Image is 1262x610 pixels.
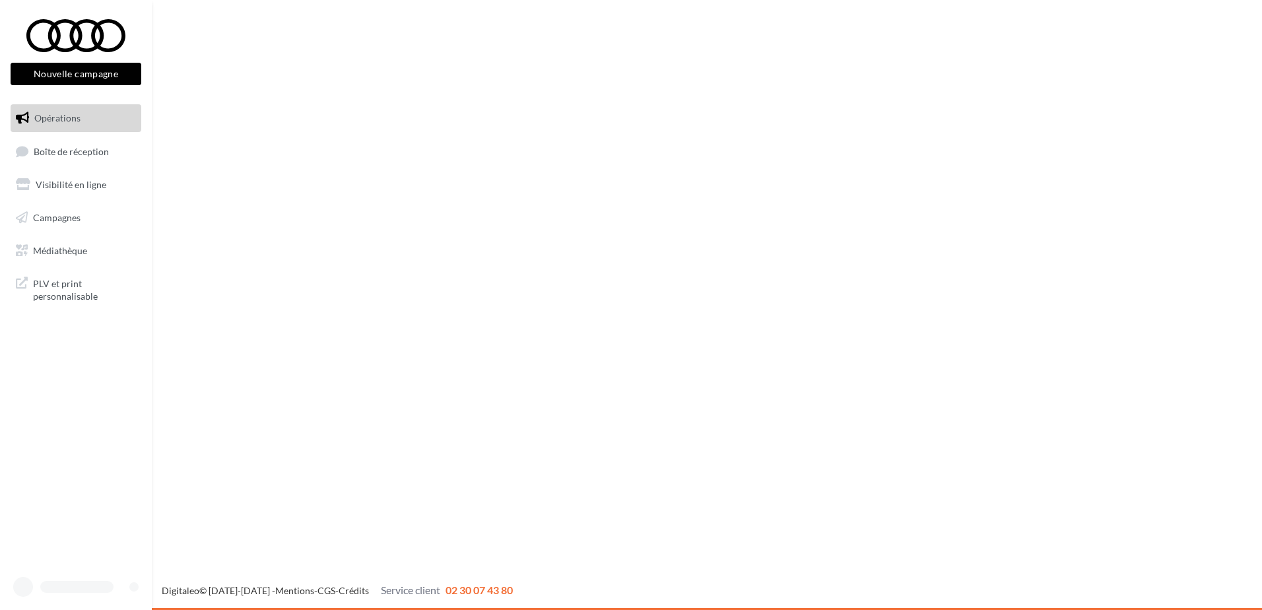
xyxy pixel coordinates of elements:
a: Digitaleo [162,585,199,596]
span: Boîte de réception [34,145,109,156]
span: 02 30 07 43 80 [446,584,513,596]
button: Nouvelle campagne [11,63,141,85]
a: PLV et print personnalisable [8,269,144,308]
a: Crédits [339,585,369,596]
a: CGS [317,585,335,596]
span: Visibilité en ligne [36,179,106,190]
span: Service client [381,584,440,596]
a: Boîte de réception [8,137,144,166]
a: Médiathèque [8,237,144,265]
span: Opérations [34,112,81,123]
a: Campagnes [8,204,144,232]
span: PLV et print personnalisable [33,275,136,303]
a: Opérations [8,104,144,132]
span: Médiathèque [33,244,87,255]
a: Mentions [275,585,314,596]
span: Campagnes [33,212,81,223]
a: Visibilité en ligne [8,171,144,199]
span: © [DATE]-[DATE] - - - [162,585,513,596]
